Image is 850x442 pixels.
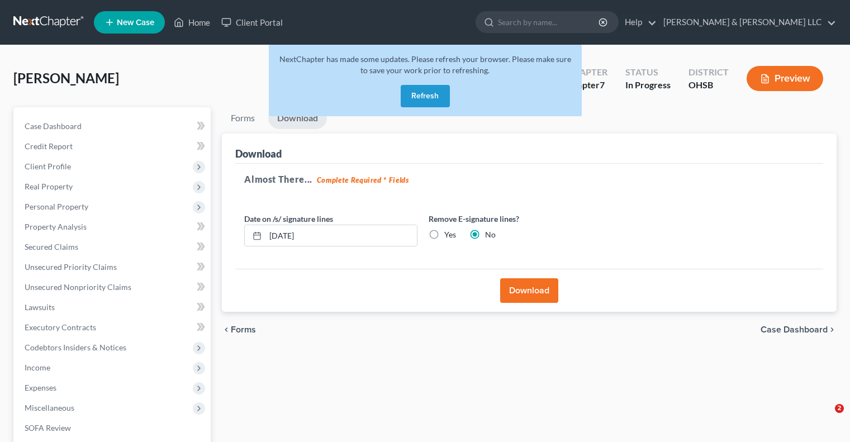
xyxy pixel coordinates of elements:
label: Date on /s/ signature lines [244,213,333,225]
span: NextChapter has made some updates. Please refresh your browser. Please make sure to save your wor... [279,54,571,75]
button: chevron_left Forms [222,325,271,334]
span: [PERSON_NAME] [13,70,119,86]
iframe: Intercom live chat [812,404,839,431]
div: Chapter [567,66,607,79]
span: Executory Contracts [25,322,96,332]
span: Real Property [25,182,73,191]
span: Income [25,363,50,372]
a: Home [168,12,216,32]
i: chevron_left [222,325,231,334]
h5: Almost There... [244,173,814,186]
button: Download [500,278,558,303]
label: Remove E-signature lines? [429,213,602,225]
span: Codebtors Insiders & Notices [25,343,126,352]
span: Expenses [25,383,56,392]
span: Case Dashboard [761,325,828,334]
div: Download [235,147,282,160]
div: OHSB [688,79,729,92]
button: Refresh [401,85,450,107]
input: Search by name... [498,12,600,32]
div: District [688,66,729,79]
a: Case Dashboard [16,116,211,136]
label: No [485,229,496,240]
span: Lawsuits [25,302,55,312]
span: Miscellaneous [25,403,74,412]
a: Unsecured Priority Claims [16,257,211,277]
i: chevron_right [828,325,837,334]
span: Unsecured Nonpriority Claims [25,282,131,292]
a: Property Analysis [16,217,211,237]
label: Yes [444,229,456,240]
a: Unsecured Nonpriority Claims [16,277,211,297]
span: New Case [117,18,154,27]
span: Property Analysis [25,222,87,231]
strong: Complete Required * Fields [317,175,409,184]
a: Credit Report [16,136,211,156]
a: Lawsuits [16,297,211,317]
a: Case Dashboard chevron_right [761,325,837,334]
input: MM/DD/YYYY [265,225,417,246]
div: Status [625,66,671,79]
span: Client Profile [25,161,71,171]
div: In Progress [625,79,671,92]
span: SOFA Review [25,423,71,433]
a: Executory Contracts [16,317,211,338]
span: Case Dashboard [25,121,82,131]
button: Preview [747,66,823,91]
a: [PERSON_NAME] & [PERSON_NAME] LLC [658,12,836,32]
span: Secured Claims [25,242,78,251]
a: SOFA Review [16,418,211,438]
span: 2 [835,404,844,413]
a: Secured Claims [16,237,211,257]
span: Credit Report [25,141,73,151]
span: 7 [600,79,605,90]
a: Help [619,12,657,32]
a: Forms [222,107,264,129]
span: Personal Property [25,202,88,211]
span: Unsecured Priority Claims [25,262,117,272]
span: Forms [231,325,256,334]
a: Client Portal [216,12,288,32]
div: Chapter [567,79,607,92]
